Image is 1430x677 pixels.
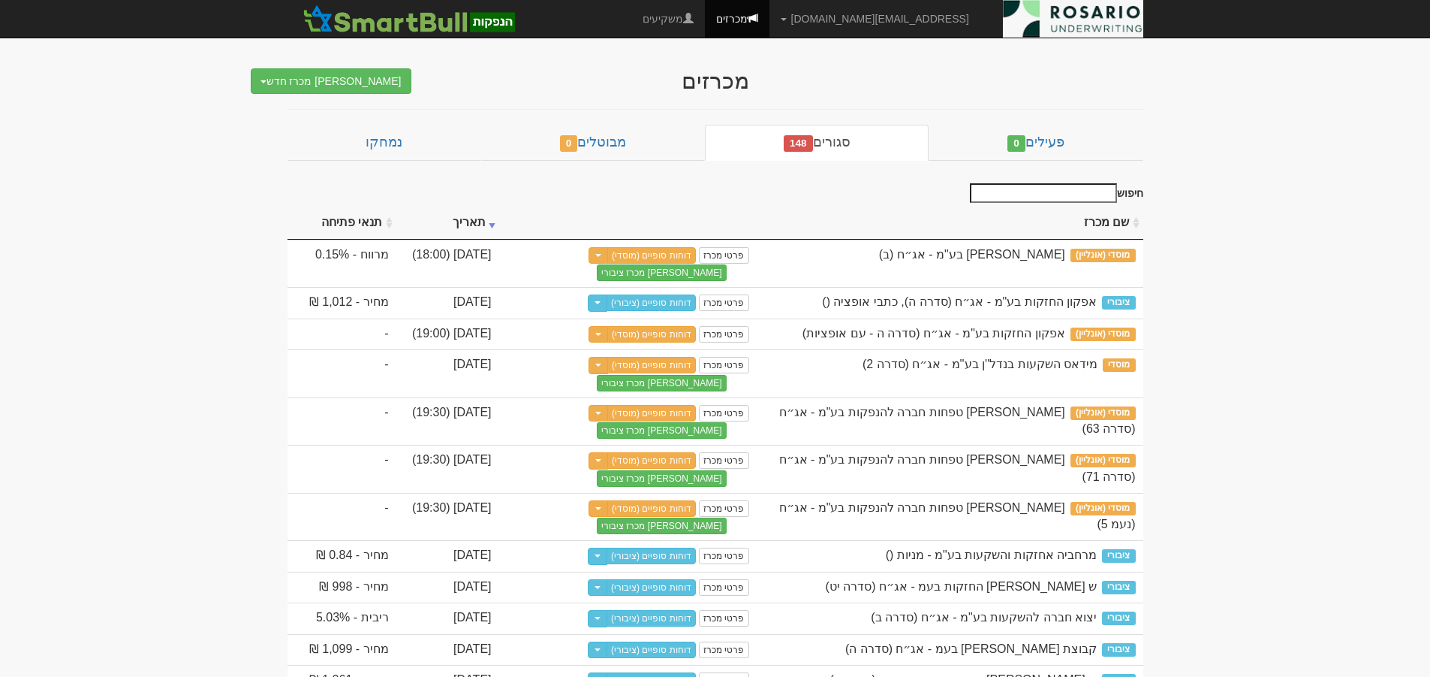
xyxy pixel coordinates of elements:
a: פרטי מכרז [699,500,748,517]
td: [DATE] (19:30) [396,493,499,541]
span: ש שלמה החזקות בעמ - אג״ח (סדרה יט) [825,580,1097,593]
span: מידאס השקעות בנדל''ן בע''מ - אג״ח (סדרה 2) [863,358,1097,370]
td: [DATE] (18:00) [396,240,499,288]
span: 0 [560,135,578,152]
img: SmartBull Logo [299,4,519,34]
td: [DATE] (19:30) [396,445,499,493]
input: חיפוש [970,183,1117,203]
a: דוחות סופיים (ציבורי) [607,295,696,311]
button: [PERSON_NAME] מכרז ציבורי [597,375,726,391]
span: אפקון החזקות בע"מ - אג״ח (סדרה ה - עם אופציות) [802,327,1065,340]
td: - [288,445,396,493]
td: [DATE] [396,572,499,603]
button: [PERSON_NAME] מכרז ציבורי [597,422,726,439]
td: [DATE] [396,603,499,634]
th: תאריך : activate to sort column ascending [396,207,499,240]
a: סגורים [705,125,929,161]
td: [DATE] [396,349,499,397]
span: מרחביה אחזקות והשקעות בע"מ - מניות () [886,549,1097,561]
td: - [288,349,396,397]
span: מוסדי (אונליין) [1070,454,1136,467]
span: מוסדי (אונליין) [1070,328,1136,341]
a: פרטי מכרז [699,326,748,343]
span: יצוא חברה להשקעות בע"מ - אג״ח (סדרה ב) [871,611,1097,624]
a: דוחות סופיים (ציבורי) [607,642,696,658]
td: [DATE] (19:00) [396,319,499,350]
span: ציבורי [1102,296,1135,310]
span: ציבורי [1102,612,1135,625]
td: - [288,493,396,541]
a: פרטי מכרז [699,295,748,311]
button: [PERSON_NAME] מכרז ציבורי [597,264,726,281]
td: - [288,397,396,446]
a: פרטי מכרז [699,357,748,373]
td: ריבית - 5.03% [288,603,396,634]
td: [DATE] [396,540,499,572]
td: - [288,319,396,350]
span: מזרחי טפחות חברה להנפקות בע"מ - אג״ח (סדרה 63) [779,406,1136,436]
a: פעילים [929,125,1142,161]
span: דניאל פקדונות בע"מ - אג״ח (ב) [879,248,1065,261]
a: פרטי מכרז [699,452,748,469]
span: מוסדי [1103,358,1135,372]
a: דוחות סופיים (מוסדי) [607,500,696,517]
span: מזרחי טפחות חברה להנפקות בע"מ - אג״ח (נעמ 5) [779,501,1136,531]
a: פרטי מכרז [699,247,748,264]
td: מחיר - 0.84 ₪ [288,540,396,572]
span: 148 [784,135,813,152]
a: פרטי מכרז [699,405,748,422]
th: תנאי פתיחה : activate to sort column ascending [288,207,396,240]
span: ציבורי [1102,549,1135,563]
a: מבוטלים [481,125,705,161]
span: מזרחי טפחות חברה להנפקות בע"מ - אג״ח (סדרה 71) [779,453,1136,483]
span: מוסדי (אונליין) [1070,407,1136,420]
a: דוחות סופיים (ציבורי) [607,610,696,627]
th: שם מכרז : activate to sort column ascending [757,207,1143,240]
td: מחיר - 998 ₪ [288,572,396,603]
a: פרטי מכרז [699,579,748,596]
span: קבוצת אשטרום בעמ - אג״ח (סדרה ה) [845,642,1097,655]
td: מרווח - 0.15% [288,240,396,288]
td: מחיר - 1,099 ₪ [288,634,396,666]
a: דוחות סופיים (מוסדי) [607,247,696,264]
button: [PERSON_NAME] מכרז ציבורי [597,518,726,534]
a: פרטי מכרז [699,548,748,564]
div: מכרזים [423,68,1008,93]
td: [DATE] (19:30) [396,397,499,446]
a: דוחות סופיים (מוסדי) [607,452,696,469]
a: פרטי מכרז [699,642,748,658]
td: [DATE] [396,634,499,666]
button: [PERSON_NAME] מכרז ציבורי [597,470,726,487]
span: אפקון החזקות בע"מ - אג״ח (סדרה ה), כתבי אופציה () [822,295,1097,308]
td: [DATE] [396,287,499,319]
label: חיפוש [965,183,1143,203]
a: נמחקו [288,125,481,161]
a: דוחות סופיים (ציבורי) [607,548,696,564]
span: ציבורי [1102,581,1135,594]
span: ציבורי [1102,643,1135,657]
a: דוחות סופיים (מוסדי) [607,357,696,373]
a: דוחות סופיים (ציבורי) [607,579,696,596]
td: מחיר - 1,012 ₪ [288,287,396,319]
a: פרטי מכרז [699,610,748,627]
span: מוסדי (אונליין) [1070,502,1136,515]
button: [PERSON_NAME] מכרז חדש [251,68,411,94]
span: 0 [1007,135,1025,152]
a: דוחות סופיים (מוסדי) [607,405,696,422]
span: מוסדי (אונליין) [1070,249,1136,262]
a: דוחות סופיים (מוסדי) [607,326,696,343]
